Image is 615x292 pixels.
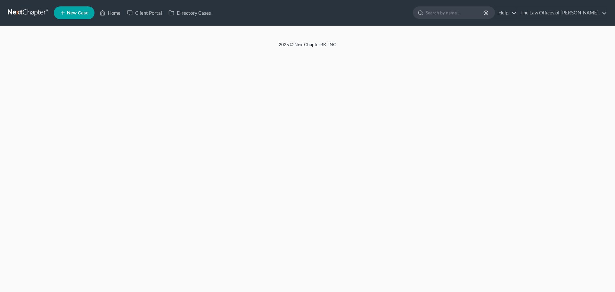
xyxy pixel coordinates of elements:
a: Directory Cases [165,7,214,19]
a: The Law Offices of [PERSON_NAME] [517,7,607,19]
div: 2025 © NextChapterBK, INC [125,41,490,53]
a: Client Portal [124,7,165,19]
input: Search by name... [426,7,484,19]
a: Home [96,7,124,19]
a: Help [495,7,517,19]
span: New Case [67,11,88,15]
